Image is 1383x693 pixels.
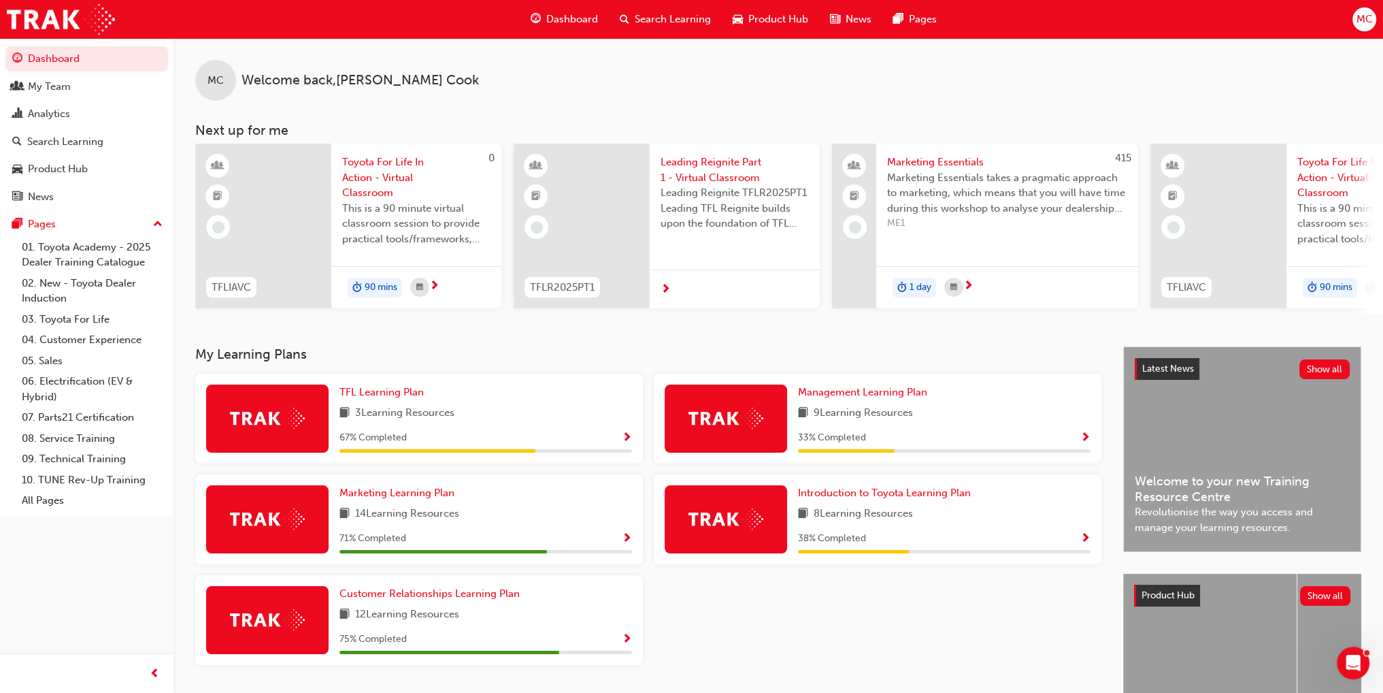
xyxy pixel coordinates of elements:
[798,487,971,499] span: Introduction to Toyota Learning Plan
[882,5,948,33] a: pages-iconPages
[1299,359,1350,379] button: Show all
[355,607,459,624] span: 12 Learning Resources
[12,191,22,204] span: news-icon
[339,632,407,647] span: 75 % Completed
[339,607,350,624] span: book-icon
[5,46,168,71] a: Dashboard
[339,485,460,501] a: Marketing Learning Plan
[416,279,423,296] span: calendar-icon
[1168,157,1178,175] span: learningResourceType_INSTRUCTOR_LED-icon
[798,430,866,446] span: 33 % Completed
[12,136,22,148] span: search-icon
[5,101,168,127] a: Analytics
[339,386,424,398] span: TFL Learning Plan
[814,405,913,422] span: 9 Learning Resources
[1123,346,1361,552] a: Latest NewsShow allWelcome to your new Training Resource CentreRevolutionise the way you access a...
[5,157,168,182] a: Product Hub
[622,432,632,445] span: Show Progress
[12,163,22,176] span: car-icon
[12,53,22,65] span: guage-icon
[1142,363,1194,374] span: Latest News
[846,12,871,27] span: News
[5,74,168,99] a: My Team
[16,351,168,372] a: 05. Sales
[28,189,54,205] div: News
[339,487,454,499] span: Marketing Learning Plan
[16,237,168,273] a: 01. Toyota Academy - 2025 Dealer Training Catalogue
[28,216,56,232] div: Pages
[531,221,543,233] span: learningRecordVerb_NONE-icon
[893,11,903,28] span: pages-icon
[514,144,820,308] a: TFLR2025PT1Leading Reignite Part 1 - Virtual ClassroomLeading Reignite TFLR2025PT1 Leading TFL Re...
[635,12,711,27] span: Search Learning
[1167,221,1180,233] span: learningRecordVerb_NONE-icon
[722,5,819,33] a: car-iconProduct Hub
[5,212,168,237] button: Pages
[5,184,168,210] a: News
[27,134,103,150] div: Search Learning
[488,152,495,164] span: 0
[339,430,407,446] span: 67 % Completed
[195,346,1101,362] h3: My Learning Plans
[5,44,168,212] button: DashboardMy TeamAnalyticsSearch LearningProduct HubNews
[1115,152,1131,164] span: 415
[798,405,808,422] span: book-icon
[814,506,913,523] span: 8 Learning Resources
[897,279,907,297] span: duration-icon
[622,634,632,646] span: Show Progress
[7,4,115,35] a: Trak
[850,188,859,206] span: booktick-icon
[1168,188,1178,206] span: booktick-icon
[530,280,595,295] span: TFLR2025PT1
[12,219,22,231] span: pages-icon
[16,273,168,309] a: 02. New - Toyota Dealer Induction
[1135,358,1350,380] a: Latest NewsShow all
[819,5,882,33] a: news-iconNews
[1080,432,1090,445] span: Show Progress
[661,185,809,231] span: Leading Reignite TFLR2025PT1 Leading TFL Reignite builds upon the foundation of TFL Reignite, rea...
[531,188,541,206] span: booktick-icon
[798,485,976,501] a: Introduction to Toyota Learning Plan
[1135,474,1350,504] span: Welcome to your new Training Resource Centre
[5,129,168,155] a: Search Learning
[12,108,22,120] span: chart-icon
[230,609,305,630] img: Trak
[28,161,88,177] div: Product Hub
[622,530,632,547] button: Show Progress
[1337,647,1369,679] iframe: Intercom live chat
[1142,590,1195,601] span: Product Hub
[531,11,541,28] span: guage-icon
[173,123,1383,138] h3: Next up for me
[1080,530,1090,547] button: Show Progress
[1371,279,1378,296] span: calendar-icon
[339,385,429,400] a: TFL Learning Plan
[1320,280,1352,295] span: 90 mins
[910,280,931,295] span: 1 day
[830,11,840,28] span: news-icon
[1135,504,1350,535] span: Revolutionise the way you access and manage your learning resources.
[887,170,1127,216] span: Marketing Essentials takes a pragmatic approach to marketing, which means that you will have time...
[620,11,629,28] span: search-icon
[850,157,859,175] span: people-icon
[1307,279,1317,297] span: duration-icon
[28,79,71,95] div: My Team
[339,405,350,422] span: book-icon
[546,12,598,27] span: Dashboard
[153,216,163,233] span: up-icon
[195,144,501,308] a: 0TFLIAVCToyota For Life In Action - Virtual ClassroomThis is a 90 minute virtual classroom sessio...
[798,531,866,547] span: 38 % Completed
[150,666,160,683] span: prev-icon
[16,407,168,428] a: 07. Parts21 Certification
[429,280,439,293] span: next-icon
[339,506,350,523] span: book-icon
[1356,12,1372,27] span: MC
[887,155,1127,170] span: Marketing Essentials
[16,428,168,449] a: 08. Service Training
[339,587,520,600] span: Customer Relationships Learning Plan
[798,506,808,523] span: book-icon
[531,157,541,175] span: learningResourceType_INSTRUCTOR_LED-icon
[342,201,490,247] span: This is a 90 minute virtual classroom session to provide practical tools/frameworks, behaviours a...
[1080,533,1090,545] span: Show Progress
[16,470,168,491] a: 10. TUNE Rev-Up Training
[207,73,224,88] span: MC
